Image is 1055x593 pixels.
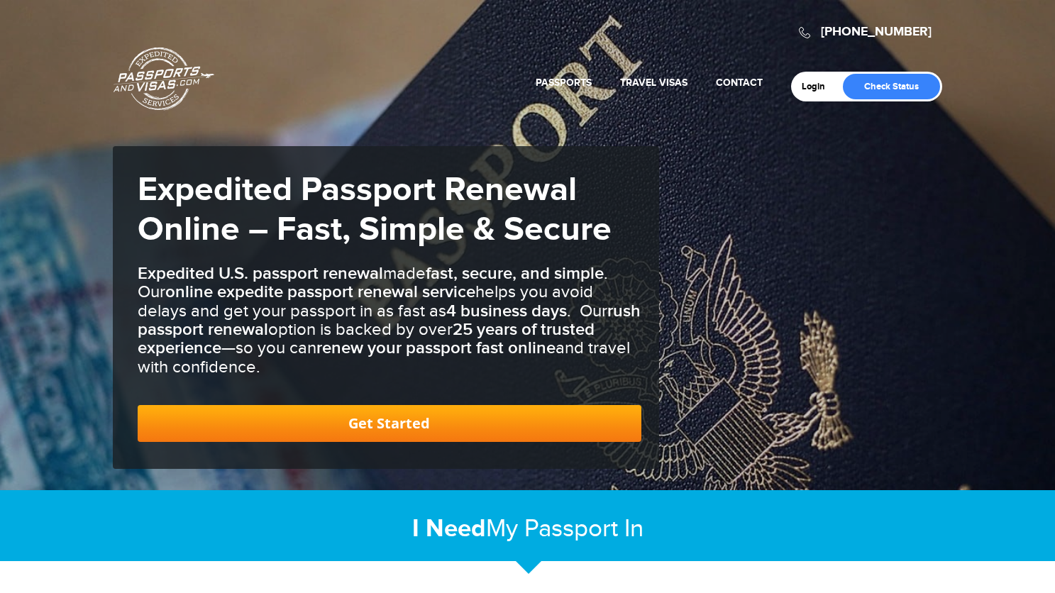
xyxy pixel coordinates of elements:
[316,338,556,358] b: renew your passport fast online
[821,24,932,40] a: [PHONE_NUMBER]
[138,319,595,358] b: 25 years of trusted experience
[426,263,604,284] b: fast, secure, and simple
[113,514,943,544] h2: My
[716,77,763,89] a: Contact
[114,47,214,111] a: Passports & [DOMAIN_NAME]
[843,74,940,99] a: Check Status
[524,514,644,543] span: Passport In
[138,301,641,340] b: rush passport renewal
[138,265,641,377] h3: made . Our helps you avoid delays and get your passport in as fast as . Our option is backed by o...
[446,301,567,321] b: 4 business days
[138,405,641,442] a: Get Started
[536,77,592,89] a: Passports
[620,77,687,89] a: Travel Visas
[138,170,612,250] strong: Expedited Passport Renewal Online – Fast, Simple & Secure
[138,263,383,284] b: Expedited U.S. passport renewal
[165,282,475,302] b: online expedite passport renewal service
[412,514,486,544] strong: I Need
[802,81,835,92] a: Login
